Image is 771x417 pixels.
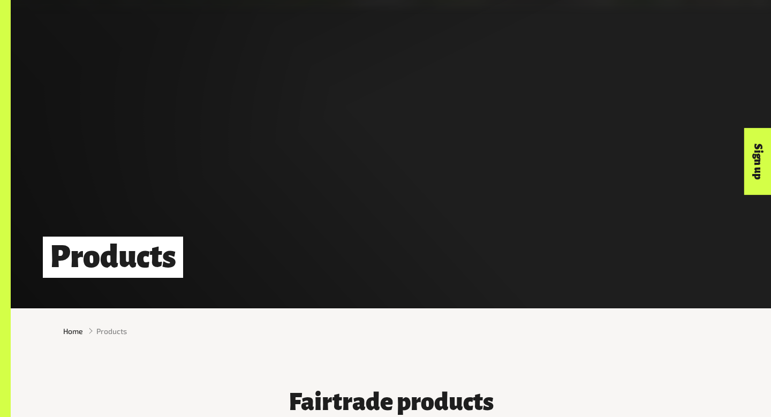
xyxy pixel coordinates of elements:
h1: Products [43,237,183,278]
h3: Fairtrade products [230,389,551,415]
a: Home [63,325,83,337]
span: Products [96,325,127,337]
